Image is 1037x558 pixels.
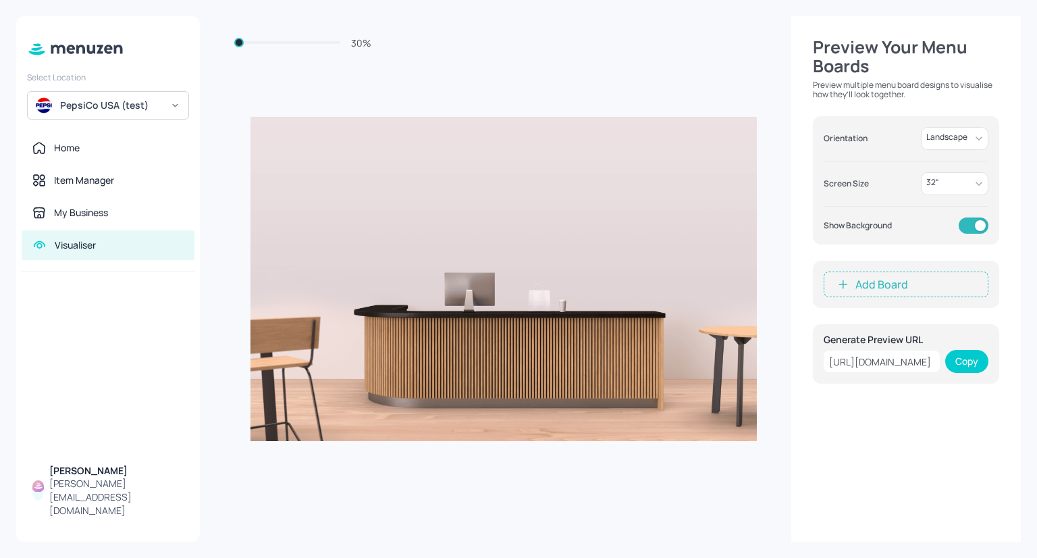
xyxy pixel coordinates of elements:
[824,351,940,372] div: [URL][DOMAIN_NAME]
[921,128,988,148] div: Landscape
[54,174,114,187] div: Item Manager
[54,141,80,155] div: Home
[60,99,162,112] div: PepsiCo USA (test)
[824,335,983,345] p: Generate Preview URL
[945,350,988,373] button: Copy
[49,477,184,517] div: [PERSON_NAME][EMAIL_ADDRESS][DOMAIN_NAME]
[824,132,868,145] div: Orientation
[813,80,999,100] p: Preview multiple menu board designs to visualise how they’ll look together.
[824,178,869,190] div: Screen Size
[54,206,108,220] div: My Business
[813,38,999,75] h2: Preview Your Menu Boards
[55,238,96,252] div: Visualiser
[250,117,757,441] img: menuzen-visualiser-background-bae610af.png
[926,178,961,187] p: 32 “
[824,272,988,297] button: Add Board
[921,174,988,193] div: 32“
[824,220,892,232] div: Show Background
[926,132,961,142] p: Landscape
[49,464,184,478] div: [PERSON_NAME]
[27,72,189,83] div: Select Location
[36,97,52,113] img: avatar
[351,36,371,50] div: 30 %
[32,480,44,492] img: AOh14Gi8qiLOHi8_V0Z21Rg2Hnc1Q3Dmev7ROR3CPInM=s96-c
